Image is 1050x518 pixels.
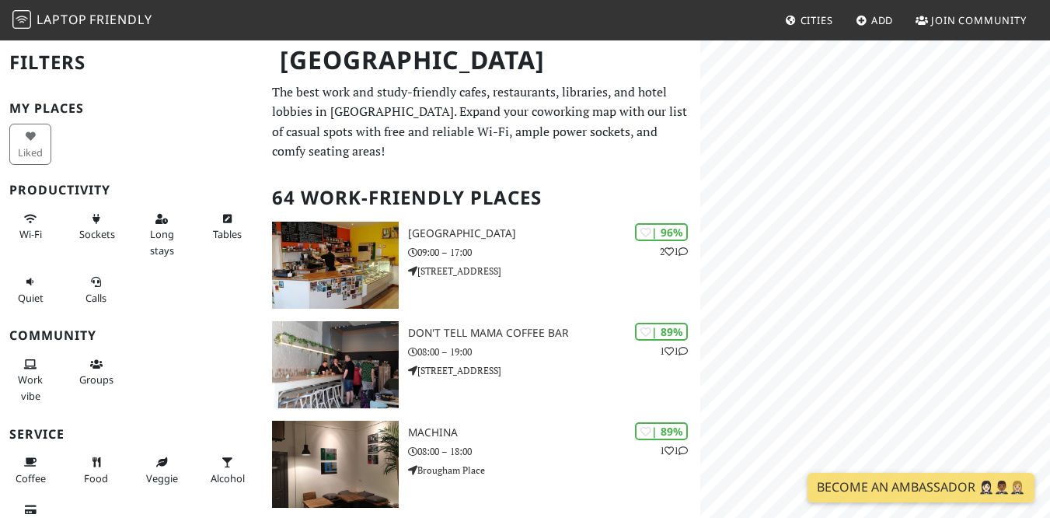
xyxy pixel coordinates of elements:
[267,39,697,82] h1: [GEOGRAPHIC_DATA]
[9,183,253,198] h3: Productivity
[79,227,115,241] span: Power sockets
[79,373,113,387] span: Group tables
[9,101,253,116] h3: My Places
[408,363,699,378] p: [STREET_ADDRESS]
[408,426,699,439] h3: Machina
[635,223,688,241] div: | 96%
[635,422,688,440] div: | 89%
[931,13,1027,27] span: Join Community
[141,206,183,263] button: Long stays
[9,427,253,442] h3: Service
[660,344,688,359] p: 1 1
[263,321,700,408] a: Don't tell Mama Coffee Bar | 89% 11 Don't tell Mama Coffee Bar 08:00 – 19:00 [STREET_ADDRESS]
[801,13,833,27] span: Cities
[85,291,106,305] span: Video/audio calls
[18,291,44,305] span: Quiet
[660,443,688,458] p: 1 1
[12,10,31,29] img: LaptopFriendly
[635,323,688,341] div: | 89%
[37,11,87,28] span: Laptop
[408,327,699,340] h3: Don't tell Mama Coffee Bar
[272,222,399,309] img: North Fort Cafe
[84,471,108,485] span: Food
[408,264,699,278] p: [STREET_ADDRESS]
[408,345,699,359] p: 08:00 – 19:00
[12,7,152,34] a: LaptopFriendly LaptopFriendly
[408,444,699,459] p: 08:00 – 18:00
[18,373,43,402] span: People working
[909,6,1033,34] a: Join Community
[75,450,117,491] button: Food
[9,352,51,408] button: Work vibe
[272,321,399,408] img: Don't tell Mama Coffee Bar
[408,227,699,240] h3: [GEOGRAPHIC_DATA]
[16,471,46,485] span: Coffee
[75,206,117,247] button: Sockets
[206,206,248,247] button: Tables
[808,473,1034,502] a: Become an Ambassador 🤵🏻‍♀️🤵🏾‍♂️🤵🏼‍♀️
[75,352,117,393] button: Groups
[871,13,894,27] span: Add
[779,6,839,34] a: Cities
[141,450,183,491] button: Veggie
[9,269,51,310] button: Quiet
[660,244,688,259] p: 2 1
[408,463,699,478] p: Brougham Place
[272,174,691,222] h2: 64 Work-Friendly Places
[211,471,245,485] span: Alcohol
[146,471,178,485] span: Veggie
[150,227,174,257] span: Long stays
[89,11,152,28] span: Friendly
[9,328,253,343] h3: Community
[9,450,51,491] button: Coffee
[263,421,700,508] a: Machina | 89% 11 Machina 08:00 – 18:00 Brougham Place
[9,206,51,247] button: Wi-Fi
[408,245,699,260] p: 09:00 – 17:00
[19,227,42,241] span: Stable Wi-Fi
[272,82,691,162] p: The best work and study-friendly cafes, restaurants, libraries, and hotel lobbies in [GEOGRAPHIC_...
[213,227,242,241] span: Work-friendly tables
[849,6,900,34] a: Add
[206,450,248,491] button: Alcohol
[9,39,253,86] h2: Filters
[263,222,700,309] a: North Fort Cafe | 96% 21 [GEOGRAPHIC_DATA] 09:00 – 17:00 [STREET_ADDRESS]
[75,269,117,310] button: Calls
[272,421,399,508] img: Machina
